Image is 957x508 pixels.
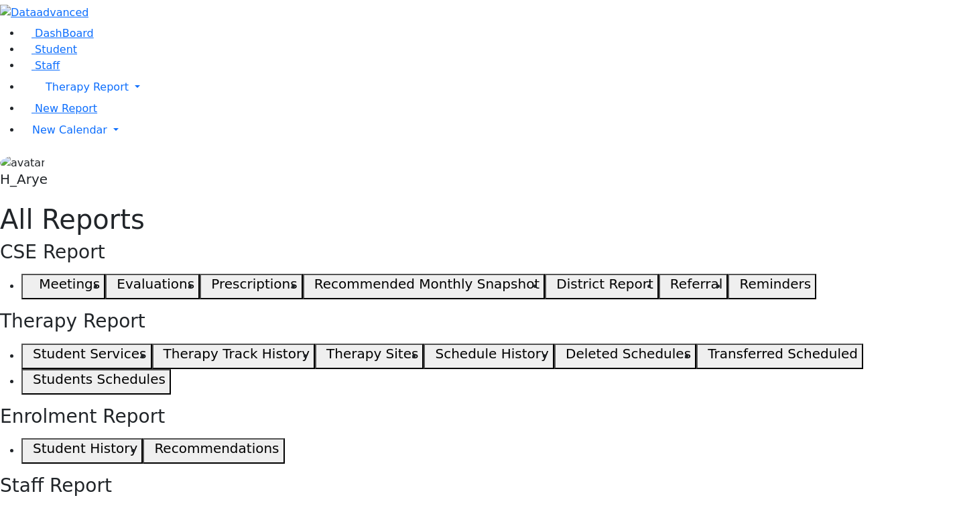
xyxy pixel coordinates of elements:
[424,344,554,369] button: Schedule History
[696,344,863,369] button: Transferred Scheduled
[117,276,194,292] h5: Evaluations
[200,274,302,299] button: Prescriptions
[21,117,957,144] a: New Calendar
[728,274,816,299] button: Reminders
[545,274,659,299] button: District Report
[21,369,171,395] button: Students Schedules
[554,344,696,369] button: Deleted Schedules
[739,276,811,292] h5: Reminders
[21,43,77,56] a: Student
[39,276,100,292] h5: Meetings
[35,102,97,115] span: New Report
[21,344,152,369] button: Student Services
[35,27,94,40] span: DashBoard
[143,438,284,464] button: Recommendations
[21,102,97,115] a: New Report
[708,346,858,362] h5: Transferred Scheduled
[659,274,728,299] button: Referral
[670,276,723,292] h5: Referral
[315,344,424,369] button: Therapy Sites
[21,274,105,299] button: Meetings
[154,440,279,456] h5: Recommendations
[211,276,297,292] h5: Prescriptions
[33,371,166,387] h5: Students Schedules
[21,74,957,101] a: Therapy Report
[46,81,129,93] span: Therapy Report
[556,276,653,292] h5: District Report
[326,346,418,362] h5: Therapy Sites
[566,346,691,362] h5: Deleted Schedules
[33,440,137,456] h5: Student History
[152,344,315,369] button: Therapy Track History
[303,274,546,299] button: Recommended Monthly Snapshot
[35,43,77,56] span: Student
[21,59,60,72] a: Staff
[105,274,200,299] button: Evaluations
[314,276,539,292] h5: Recommended Monthly Snapshot
[21,27,94,40] a: DashBoard
[164,346,310,362] h5: Therapy Track History
[32,123,107,136] span: New Calendar
[33,346,146,362] h5: Student Services
[436,346,549,362] h5: Schedule History
[21,438,143,464] button: Student History
[35,59,60,72] span: Staff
